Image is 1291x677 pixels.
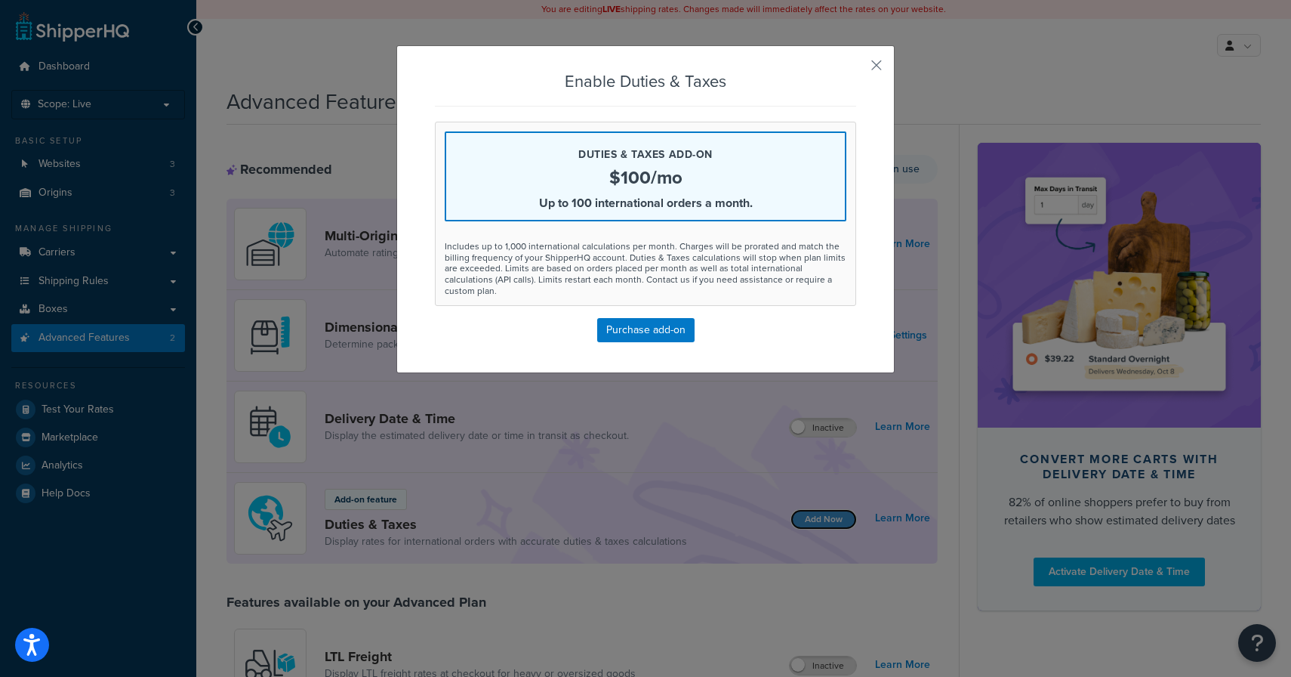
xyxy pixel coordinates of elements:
h3: Enable Duties & Taxes [435,73,856,91]
p: Up to 100 international orders a month. [446,194,845,212]
p: $100/mo [446,168,845,187]
p: Duties & Taxes add-on [446,133,845,161]
div: Includes up to 1,000 international calculations per month. Charges will be prorated and match the... [445,241,846,296]
button: Purchase add-on [597,318,695,342]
